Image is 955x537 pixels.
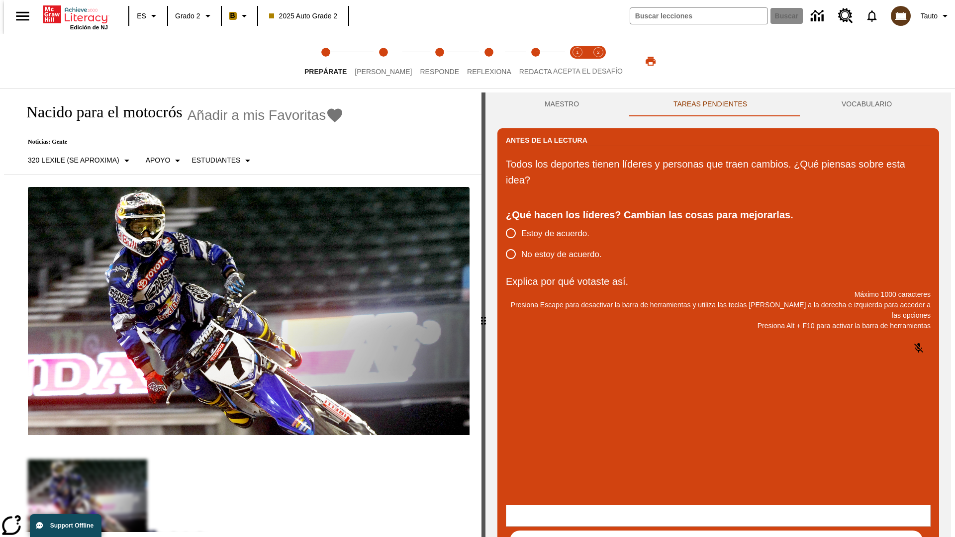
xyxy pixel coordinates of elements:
span: 2025 Auto Grade 2 [269,11,338,21]
div: Pulsa la tecla de intro o la barra espaciadora y luego presiona las flechas de derecha e izquierd... [481,92,485,537]
p: Noticias: Gente [16,138,344,146]
button: Maestro [497,92,626,116]
p: Todos los deportes tienen líderes y personas que traen cambios. ¿Qué piensas sobre esta idea? [506,156,931,188]
button: Reflexiona step 4 of 5 [459,34,519,89]
span: Edición de NJ [70,24,108,30]
img: avatar image [891,6,911,26]
p: Máximo 1000 caracteres [506,289,931,300]
span: ES [137,11,146,21]
p: 320 Lexile (Se aproxima) [28,155,119,166]
button: Seleccione Lexile, 320 Lexile (Se aproxima) [24,152,137,170]
span: B [230,9,235,22]
div: ¿Qué hacen los líderes? Cambian las cosas para mejorarlas. [506,207,931,223]
button: Añadir a mis Favoritas - Nacido para el motocrós [188,106,344,124]
button: Seleccionar estudiante [188,152,258,170]
p: Estudiantes [191,155,240,166]
span: Prepárate [304,68,347,76]
p: Presiona Escape para desactivar la barra de herramientas y utiliza las teclas [PERSON_NAME] a la ... [506,300,931,321]
p: Presiona Alt + F10 para activar la barra de herramientas [506,321,931,331]
a: Centro de información [805,2,832,30]
button: Imprimir [635,52,667,70]
h2: Antes de la lectura [506,135,587,146]
img: El corredor de motocrós James Stewart vuela por los aires en su motocicleta de montaña [28,187,470,436]
button: Escoja un nuevo avatar [885,3,917,29]
div: reading [4,92,481,532]
button: Abrir el menú lateral [8,1,37,31]
body: Explica por qué votaste así. Máximo 1000 caracteres Presiona Alt + F10 para activar la barra de h... [4,8,145,17]
button: Lenguaje: ES, Selecciona un idioma [132,7,164,25]
div: activity [485,92,951,537]
span: [PERSON_NAME] [355,68,412,76]
button: Acepta el desafío contesta step 2 of 2 [584,34,613,89]
text: 2 [597,50,599,55]
button: Tipo de apoyo, Apoyo [142,152,188,170]
p: Apoyo [146,155,171,166]
button: Support Offline [30,514,101,537]
span: No estoy de acuerdo. [521,248,602,261]
a: Notificaciones [859,3,885,29]
span: Grado 2 [175,11,200,21]
button: Lee step 2 of 5 [347,34,420,89]
p: Explica por qué votaste así. [506,273,931,289]
span: Reflexiona [467,68,511,76]
div: poll [506,223,610,265]
span: Responde [420,68,459,76]
text: 1 [576,50,578,55]
button: Perfil/Configuración [917,7,955,25]
button: Haga clic para activar la función de reconocimiento de voz [907,336,931,360]
span: Añadir a mis Favoritas [188,107,326,123]
button: Prepárate step 1 of 5 [296,34,355,89]
button: Boost El color de la clase es anaranjado claro. Cambiar el color de la clase. [225,7,254,25]
span: Redacta [519,68,552,76]
button: TAREAS PENDIENTES [626,92,794,116]
span: ACEPTA EL DESAFÍO [553,67,623,75]
input: Buscar campo [630,8,767,24]
span: Estoy de acuerdo. [521,227,589,240]
button: Acepta el desafío lee step 1 of 2 [563,34,592,89]
button: Grado: Grado 2, Elige un grado [171,7,218,25]
button: Responde step 3 of 5 [412,34,467,89]
div: Instructional Panel Tabs [497,92,939,116]
button: VOCABULARIO [794,92,939,116]
div: Portada [43,3,108,30]
span: Support Offline [50,522,94,529]
h1: Nacido para el motocrós [16,103,183,121]
a: Centro de recursos, Se abrirá en una pestaña nueva. [832,2,859,29]
button: Redacta step 5 of 5 [511,34,560,89]
span: Tauto [921,11,938,21]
